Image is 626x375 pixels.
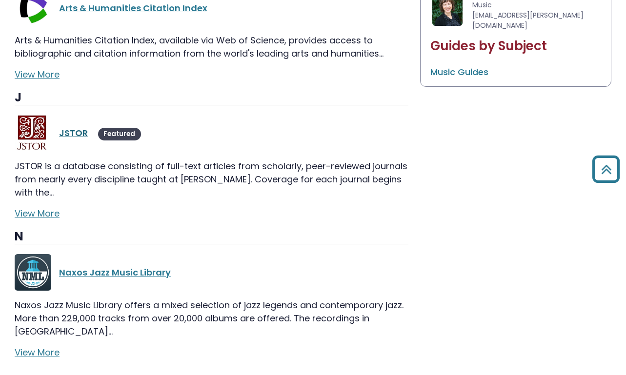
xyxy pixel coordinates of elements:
[430,39,601,54] h2: Guides by Subject
[430,66,488,78] a: Music Guides
[15,346,60,358] a: View More
[15,159,408,199] p: JSTOR is a database consisting of full-text articles from scholarly, peer-reviewed journals from ...
[15,34,408,60] p: Arts & Humanities Citation Index, available via Web of Science, provides access to bibliographic ...
[15,68,60,80] a: View More
[59,2,207,14] a: Arts & Humanities Citation Index
[588,160,624,178] a: Back to Top
[59,127,88,139] a: JSTOR
[15,230,408,244] h3: N
[15,298,408,338] p: Naxos Jazz Music Library offers a mixed selection of jazz legends and contemporary jazz. More tha...
[15,207,60,219] a: View More
[59,266,171,278] a: Naxos Jazz Music Library
[98,128,141,140] span: Featured
[472,10,584,30] span: [EMAIL_ADDRESS][PERSON_NAME][DOMAIN_NAME]
[15,91,408,105] h3: J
